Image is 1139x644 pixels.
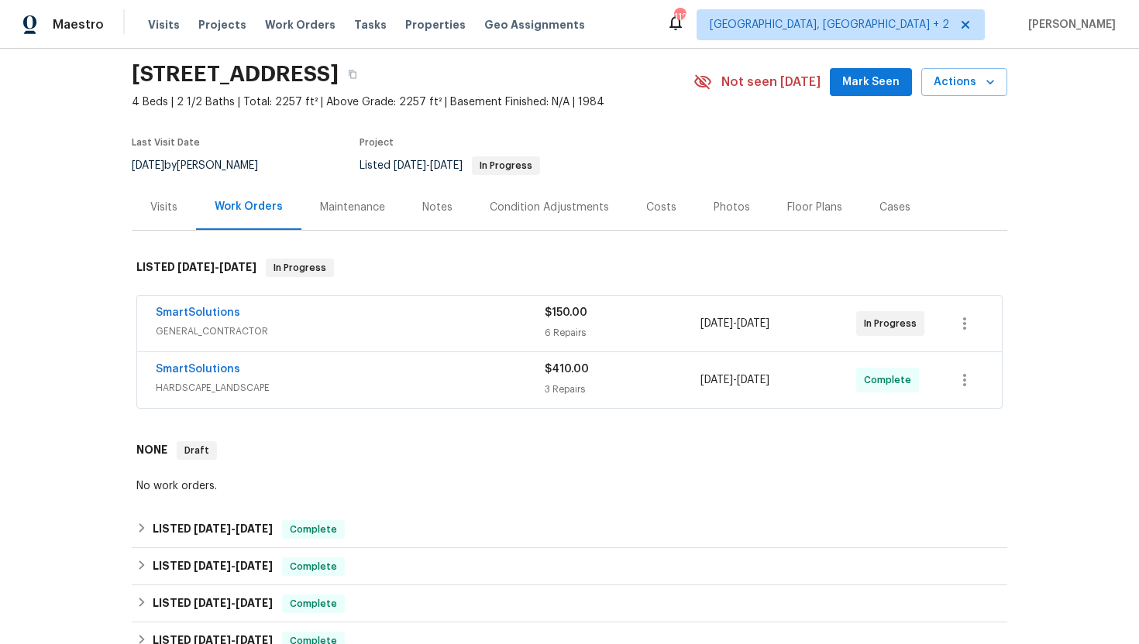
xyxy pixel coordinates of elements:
h6: LISTED [153,594,273,613]
span: HARDSCAPE_LANDSCAPE [156,380,545,396]
div: LISTED [DATE]-[DATE]Complete [132,511,1007,548]
div: Work Orders [215,199,283,214]
div: Condition Adjustments [490,200,609,215]
span: In Progress [864,316,923,331]
span: [DATE] [194,560,231,571]
div: Floor Plans [787,200,842,215]
span: Projects [198,17,246,33]
span: Listed [360,160,540,171]
span: Last Visit Date [132,138,200,147]
span: Maestro [53,17,104,33]
div: NONE Draft [132,426,1007,475]
span: [DATE] [737,318,769,329]
span: Complete [284,522,343,537]
div: LISTED [DATE]-[DATE]In Progress [132,243,1007,293]
span: [DATE] [236,598,273,608]
h6: LISTED [153,557,273,576]
span: Tasks [354,19,387,30]
span: Mark Seen [842,73,900,92]
button: Actions [921,68,1007,97]
h6: LISTED [153,520,273,539]
h6: NONE [136,441,167,460]
div: 112 [674,9,685,25]
div: Cases [879,200,910,215]
span: - [194,598,273,608]
span: [DATE] [430,160,463,171]
span: [DATE] [236,523,273,534]
span: [DATE] [236,560,273,571]
span: [DATE] [194,598,231,608]
div: Visits [150,200,177,215]
span: - [394,160,463,171]
span: Project [360,138,394,147]
div: LISTED [DATE]-[DATE]Complete [132,585,1007,622]
span: [DATE] [700,375,733,385]
span: [DATE] [700,318,733,329]
span: [DATE] [194,523,231,534]
span: - [700,316,769,331]
div: LISTED [DATE]-[DATE]Complete [132,548,1007,585]
div: Notes [422,200,453,215]
span: Geo Assignments [484,17,585,33]
span: [DATE] [737,375,769,385]
span: - [194,523,273,534]
a: SmartSolutions [156,364,240,375]
div: Photos [714,200,750,215]
div: Costs [646,200,676,215]
span: Properties [405,17,466,33]
span: - [700,372,769,388]
div: Maintenance [320,200,385,215]
h6: LISTED [136,259,256,277]
span: GENERAL_CONTRACTOR [156,324,545,339]
div: by [PERSON_NAME] [132,156,277,175]
span: In Progress [473,161,539,170]
span: In Progress [267,260,332,276]
span: 4 Beds | 2 1/2 Baths | Total: 2257 ft² | Above Grade: 2257 ft² | Basement Finished: N/A | 1984 [132,94,693,110]
span: Complete [284,559,343,574]
span: Not seen [DATE] [721,74,821,90]
span: Complete [284,596,343,611]
div: 3 Repairs [545,382,700,397]
span: [DATE] [132,160,164,171]
button: Copy Address [339,60,366,88]
span: - [194,560,273,571]
span: [GEOGRAPHIC_DATA], [GEOGRAPHIC_DATA] + 2 [710,17,949,33]
span: Complete [864,372,917,388]
span: Visits [148,17,180,33]
span: $150.00 [545,307,587,318]
span: Draft [178,443,215,458]
span: Actions [934,73,995,92]
span: - [177,262,256,272]
a: SmartSolutions [156,307,240,318]
span: $410.00 [545,364,589,375]
span: [DATE] [219,262,256,272]
span: [PERSON_NAME] [1022,17,1116,33]
div: 6 Repairs [545,325,700,341]
h2: [STREET_ADDRESS] [132,67,339,82]
span: Work Orders [265,17,336,33]
span: [DATE] [394,160,426,171]
span: [DATE] [177,262,215,272]
div: No work orders. [136,478,1003,494]
button: Mark Seen [830,68,912,97]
